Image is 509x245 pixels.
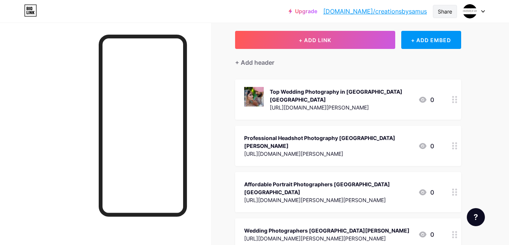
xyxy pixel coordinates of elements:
[323,7,427,16] a: [DOMAIN_NAME]/creationsbysamus
[438,8,452,15] div: Share
[270,88,412,103] div: Top Wedding Photography in [GEOGRAPHIC_DATA] [GEOGRAPHIC_DATA]
[299,37,331,43] span: + ADD LINK
[418,230,434,239] div: 0
[244,180,412,196] div: Affordable Portrait Photographers [GEOGRAPHIC_DATA] [GEOGRAPHIC_DATA]
[244,134,412,150] div: Professional Headshot Photography [GEOGRAPHIC_DATA][PERSON_NAME]
[463,4,477,18] img: creationsbysamus
[418,95,434,104] div: 0
[270,103,412,111] div: [URL][DOMAIN_NAME][PERSON_NAME]
[244,227,410,234] div: Wedding Photographers [GEOGRAPHIC_DATA][PERSON_NAME]
[418,188,434,197] div: 0
[244,150,412,158] div: [URL][DOMAIN_NAME][PERSON_NAME]
[418,142,434,151] div: 0
[244,196,412,204] div: [URL][DOMAIN_NAME][PERSON_NAME][PERSON_NAME]
[244,87,264,107] img: Top Wedding Photography in San Jose CA
[244,234,410,242] div: [URL][DOMAIN_NAME][PERSON_NAME][PERSON_NAME]
[235,31,395,49] button: + ADD LINK
[401,31,461,49] div: + ADD EMBED
[235,58,274,67] div: + Add header
[289,8,317,14] a: Upgrade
